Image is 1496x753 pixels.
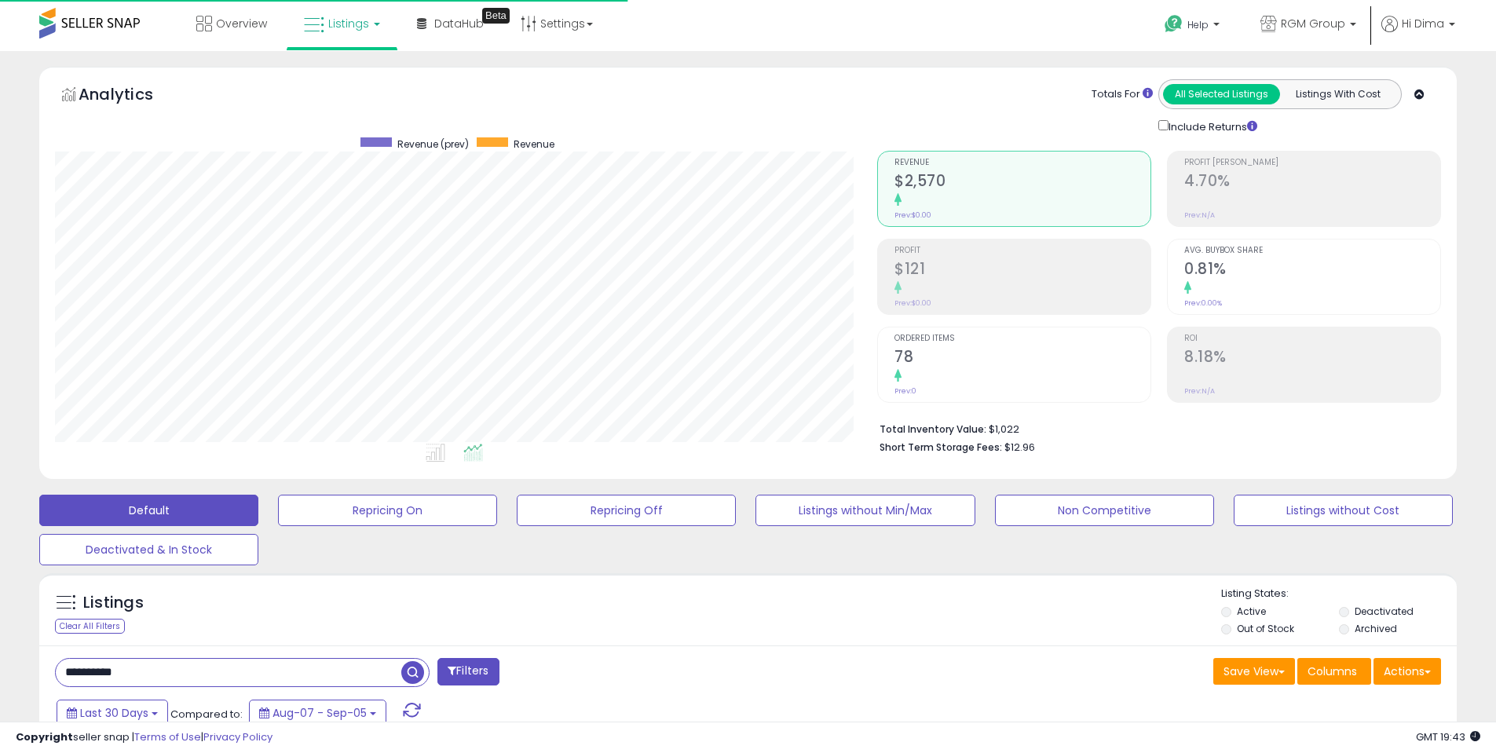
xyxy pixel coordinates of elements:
[1164,14,1183,34] i: Get Help
[894,172,1150,193] h2: $2,570
[1004,440,1035,455] span: $12.96
[1187,18,1209,31] span: Help
[134,729,201,744] a: Terms of Use
[1297,658,1371,685] button: Columns
[79,83,184,109] h5: Analytics
[482,8,510,24] div: Tooltip anchor
[16,729,73,744] strong: Copyright
[1221,587,1457,601] p: Listing States:
[894,260,1150,281] h2: $121
[83,592,144,614] h5: Listings
[397,137,469,151] span: Revenue (prev)
[894,210,931,220] small: Prev: $0.00
[170,707,243,722] span: Compared to:
[1184,386,1215,396] small: Prev: N/A
[1279,84,1396,104] button: Listings With Cost
[272,705,367,721] span: Aug-07 - Sep-05
[39,534,258,565] button: Deactivated & In Stock
[880,419,1429,437] li: $1,022
[39,495,258,526] button: Default
[437,658,499,685] button: Filters
[1373,658,1441,685] button: Actions
[1163,84,1280,104] button: All Selected Listings
[894,298,931,308] small: Prev: $0.00
[1355,605,1414,618] label: Deactivated
[1184,260,1440,281] h2: 0.81%
[1308,663,1357,679] span: Columns
[517,495,736,526] button: Repricing Off
[55,619,125,634] div: Clear All Filters
[57,700,168,726] button: Last 30 Days
[514,137,554,151] span: Revenue
[880,422,986,436] b: Total Inventory Value:
[1152,2,1235,51] a: Help
[894,386,916,396] small: Prev: 0
[249,700,386,726] button: Aug-07 - Sep-05
[328,16,369,31] span: Listings
[1381,16,1455,51] a: Hi Dima
[216,16,267,31] span: Overview
[1147,117,1276,135] div: Include Returns
[1184,159,1440,167] span: Profit [PERSON_NAME]
[1213,658,1295,685] button: Save View
[1402,16,1444,31] span: Hi Dima
[894,348,1150,369] h2: 78
[1234,495,1453,526] button: Listings without Cost
[80,705,148,721] span: Last 30 Days
[755,495,975,526] button: Listings without Min/Max
[278,495,497,526] button: Repricing On
[1184,210,1215,220] small: Prev: N/A
[203,729,272,744] a: Privacy Policy
[1092,87,1153,102] div: Totals For
[880,440,1002,454] b: Short Term Storage Fees:
[1281,16,1345,31] span: RGM Group
[1184,247,1440,255] span: Avg. Buybox Share
[434,16,484,31] span: DataHub
[894,159,1150,167] span: Revenue
[995,495,1214,526] button: Non Competitive
[1237,605,1266,618] label: Active
[1184,348,1440,369] h2: 8.18%
[1416,729,1480,744] span: 2025-10-6 19:43 GMT
[894,247,1150,255] span: Profit
[16,730,272,745] div: seller snap | |
[1355,622,1397,635] label: Archived
[1184,334,1440,343] span: ROI
[1184,298,1222,308] small: Prev: 0.00%
[894,334,1150,343] span: Ordered Items
[1237,622,1294,635] label: Out of Stock
[1184,172,1440,193] h2: 4.70%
